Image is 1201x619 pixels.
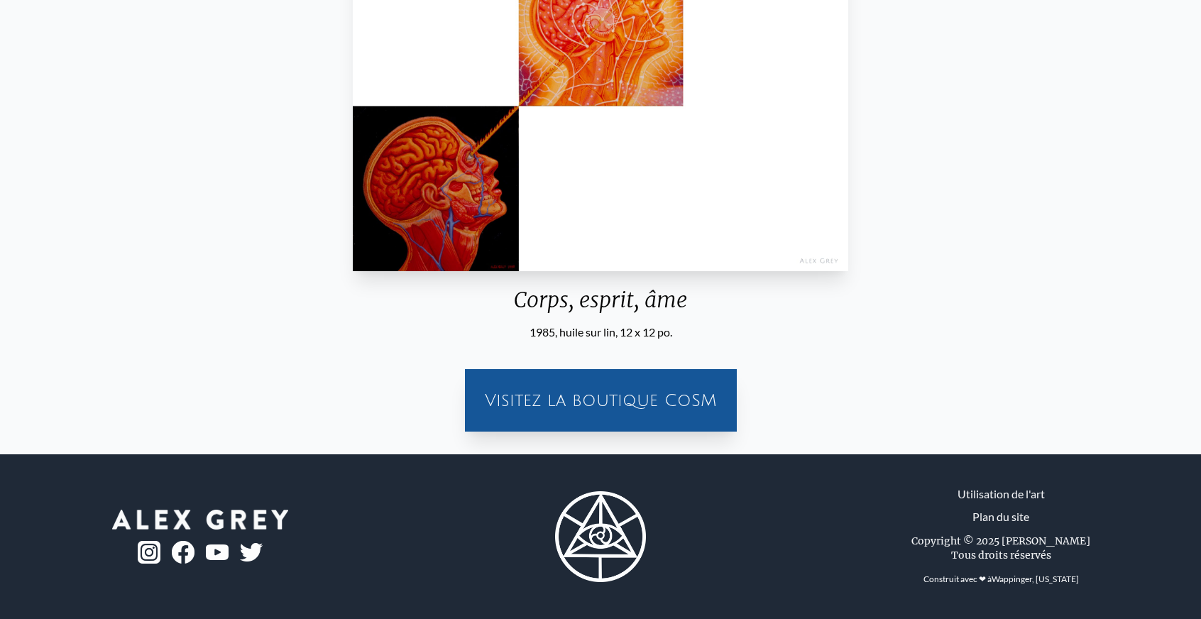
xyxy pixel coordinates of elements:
img: fb-logo.png [172,541,194,564]
img: youtube-logo.png [206,544,229,561]
font: Utilisation de l'art [958,487,1045,500]
font: Corps, esprit, âme [514,286,687,313]
font: 1985, huile sur lin, 12 x 12 po. [530,325,672,339]
font: Visitez la boutique CoSM [485,391,717,410]
a: Utilisation de l'art [958,486,1045,503]
img: ig-logo.png [138,541,160,564]
font: Plan du site [972,510,1029,523]
a: Visitez la boutique CoSM [473,378,728,423]
img: twitter-logo.png [240,543,263,562]
font: Construit avec ❤ à [923,574,992,584]
font: Copyright © 2025 [PERSON_NAME] [911,535,1090,547]
a: Plan du site [972,508,1029,525]
a: Wappinger, [US_STATE] [992,574,1079,584]
font: Tous droits réservés [951,549,1051,562]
